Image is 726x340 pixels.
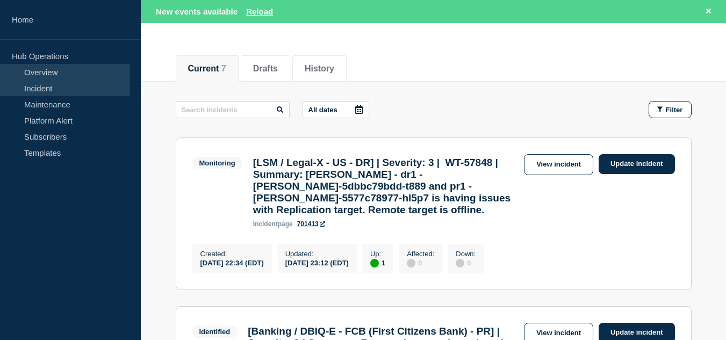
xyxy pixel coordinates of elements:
div: [DATE] 22:34 (EDT) [200,258,264,267]
div: [DATE] 23:12 (EDT) [285,258,349,267]
h3: [LSM / Legal-X - US - DR] | Severity: 3 | WT-57848 | Summary: [PERSON_NAME] - dr1 - [PERSON_NAME]... [253,157,519,216]
div: 1 [370,258,385,267]
a: View incident [524,154,593,175]
button: Reload [246,7,273,16]
p: Updated : [285,250,349,258]
a: Update incident [599,154,675,174]
p: page [253,220,293,228]
button: Drafts [253,64,278,74]
p: Up : [370,250,385,258]
input: Search incidents [176,101,290,118]
span: Filter [666,106,683,114]
span: Identified [192,325,238,338]
a: 701413 [297,220,325,228]
span: New events available [156,7,238,16]
div: up [370,259,379,267]
div: disabled [456,259,464,267]
p: Created : [200,250,264,258]
button: All dates [303,101,369,118]
p: Affected : [407,250,434,258]
button: History [305,64,334,74]
p: Down : [456,250,476,258]
button: Current 7 [188,64,226,74]
div: disabled [407,259,415,267]
span: 7 [221,64,226,73]
button: Filter [649,101,692,118]
div: 0 [407,258,434,267]
div: 0 [456,258,476,267]
span: incident [253,220,278,228]
span: Monitoring [192,157,242,169]
p: All dates [308,106,337,114]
